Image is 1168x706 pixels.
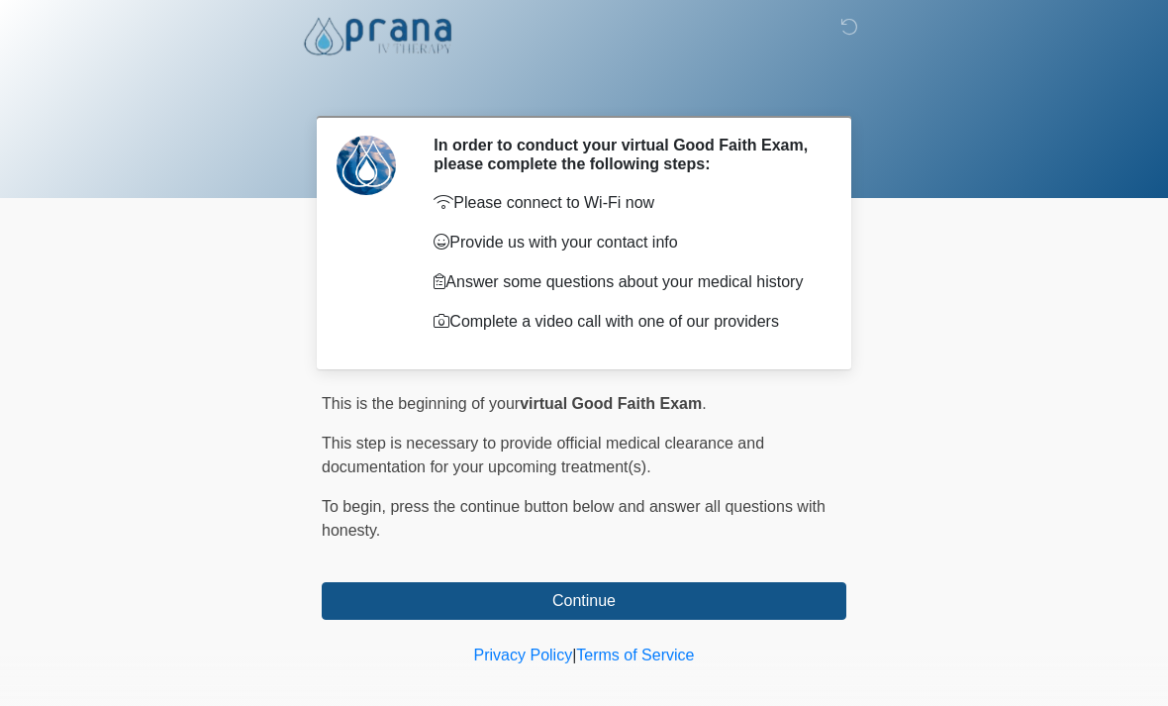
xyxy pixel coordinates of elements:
[702,395,706,412] span: .
[474,647,573,663] a: Privacy Policy
[576,647,694,663] a: Terms of Service
[434,310,817,334] p: Complete a video call with one of our providers
[322,498,390,515] span: To begin,
[434,270,817,294] p: Answer some questions about your medical history
[322,582,846,620] button: Continue
[302,15,454,58] img: Prana IV Therapy Logo
[434,231,817,254] p: Provide us with your contact info
[520,395,702,412] strong: virtual Good Faith Exam
[434,191,817,215] p: Please connect to Wi-Fi now
[322,435,764,475] span: This step is necessary to provide official medical clearance and documentation for your upcoming ...
[434,136,817,173] h2: In order to conduct your virtual Good Faith Exam, please complete the following steps:
[322,395,520,412] span: This is the beginning of your
[337,136,396,195] img: Agent Avatar
[307,71,861,108] h1: ‎ ‎ ‎ ‎
[572,647,576,663] a: |
[322,498,826,539] span: press the continue button below and answer all questions with honesty.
